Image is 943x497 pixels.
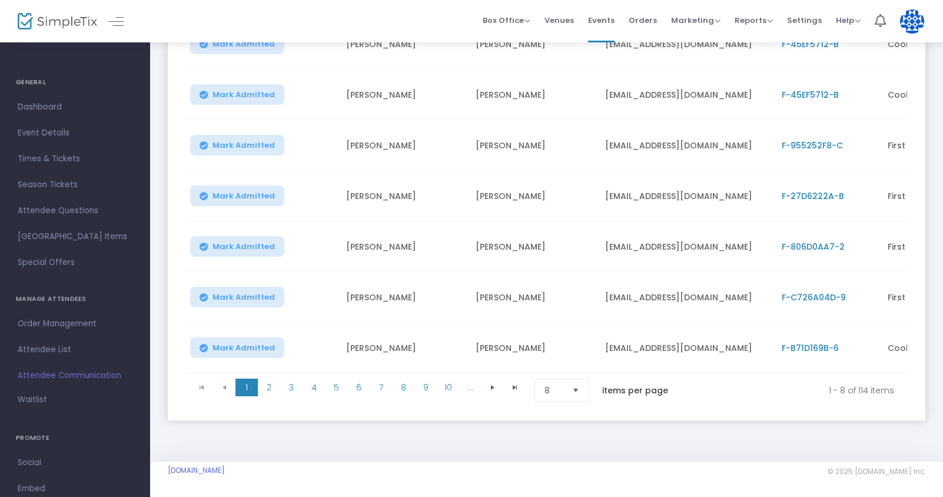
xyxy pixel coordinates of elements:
[598,19,775,69] td: [EMAIL_ADDRESS][DOMAIN_NAME]
[488,383,497,392] span: Go to the next page
[212,90,275,100] span: Mark Admitted
[602,385,668,396] label: items per page
[168,466,225,475] a: [DOMAIN_NAME]
[190,34,284,54] button: Mark Admitted
[828,467,925,476] span: © 2025 [DOMAIN_NAME] Inc.
[339,19,469,69] td: [PERSON_NAME]
[235,379,258,396] span: Page 1
[347,379,370,396] span: Page 6
[671,15,720,26] span: Marketing
[598,323,775,373] td: [EMAIL_ADDRESS][DOMAIN_NAME]
[544,385,563,396] span: 8
[18,342,132,357] span: Attendee List
[437,379,459,396] span: Page 10
[190,84,284,105] button: Mark Admitted
[483,15,530,26] span: Box Office
[18,125,132,141] span: Event Details
[339,323,469,373] td: [PERSON_NAME]
[782,89,839,101] span: F-45EF5712-B
[18,177,132,193] span: Season Tickets
[469,272,598,323] td: [PERSON_NAME]
[18,368,132,383] span: Attendee Communication
[190,135,284,155] button: Mark Admitted
[469,69,598,120] td: [PERSON_NAME]
[414,379,437,396] span: Page 9
[190,185,284,206] button: Mark Admitted
[190,236,284,257] button: Mark Admitted
[782,241,845,253] span: F-806D0AA7-2
[325,379,347,396] span: Page 5
[212,39,275,49] span: Mark Admitted
[598,171,775,221] td: [EMAIL_ADDRESS][DOMAIN_NAME]
[787,5,822,35] span: Settings
[567,379,584,402] button: Select
[212,141,275,150] span: Mark Admitted
[510,383,520,392] span: Go to the last page
[16,426,134,450] h4: PROMOTE
[693,379,894,402] kendo-pager-info: 1 - 8 of 114 items
[598,69,775,120] td: [EMAIL_ADDRESS][DOMAIN_NAME]
[190,287,284,307] button: Mark Admitted
[339,120,469,171] td: [PERSON_NAME]
[339,171,469,221] td: [PERSON_NAME]
[18,229,132,244] span: [GEOGRAPHIC_DATA] Items
[16,71,134,94] h4: GENERAL
[18,481,132,496] span: Embed
[339,272,469,323] td: [PERSON_NAME]
[18,394,47,406] span: Waitlist
[392,379,414,396] span: Page 8
[280,379,303,396] span: Page 3
[588,5,615,35] span: Events
[598,221,775,272] td: [EMAIL_ADDRESS][DOMAIN_NAME]
[782,140,843,151] span: F-955252F8-C
[212,343,275,353] span: Mark Admitted
[18,255,132,270] span: Special Offers
[258,379,280,396] span: Page 2
[598,272,775,323] td: [EMAIL_ADDRESS][DOMAIN_NAME]
[629,5,657,35] span: Orders
[18,316,132,332] span: Order Management
[782,38,839,50] span: F-45EF5712-B
[212,293,275,302] span: Mark Admitted
[836,15,861,26] span: Help
[18,151,132,167] span: Times & Tickets
[782,291,846,303] span: F-C726A04D-9
[469,221,598,272] td: [PERSON_NAME]
[469,19,598,69] td: [PERSON_NAME]
[212,242,275,251] span: Mark Admitted
[303,379,325,396] span: Page 4
[735,15,773,26] span: Reports
[212,191,275,201] span: Mark Admitted
[16,287,134,311] h4: MANAGE ATTENDEES
[18,203,132,218] span: Attendee Questions
[469,323,598,373] td: [PERSON_NAME]
[782,190,844,202] span: F-27D6222A-B
[339,69,469,120] td: [PERSON_NAME]
[370,379,392,396] span: Page 7
[482,379,504,396] span: Go to the next page
[544,5,574,35] span: Venues
[469,171,598,221] td: [PERSON_NAME]
[18,455,132,471] span: Social
[469,120,598,171] td: [PERSON_NAME]
[782,342,839,354] span: F-B71D169B-6
[18,100,132,115] span: Dashboard
[459,379,482,396] span: Page 11
[190,337,284,358] button: Mark Admitted
[504,379,526,396] span: Go to the last page
[339,221,469,272] td: [PERSON_NAME]
[598,120,775,171] td: [EMAIL_ADDRESS][DOMAIN_NAME]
